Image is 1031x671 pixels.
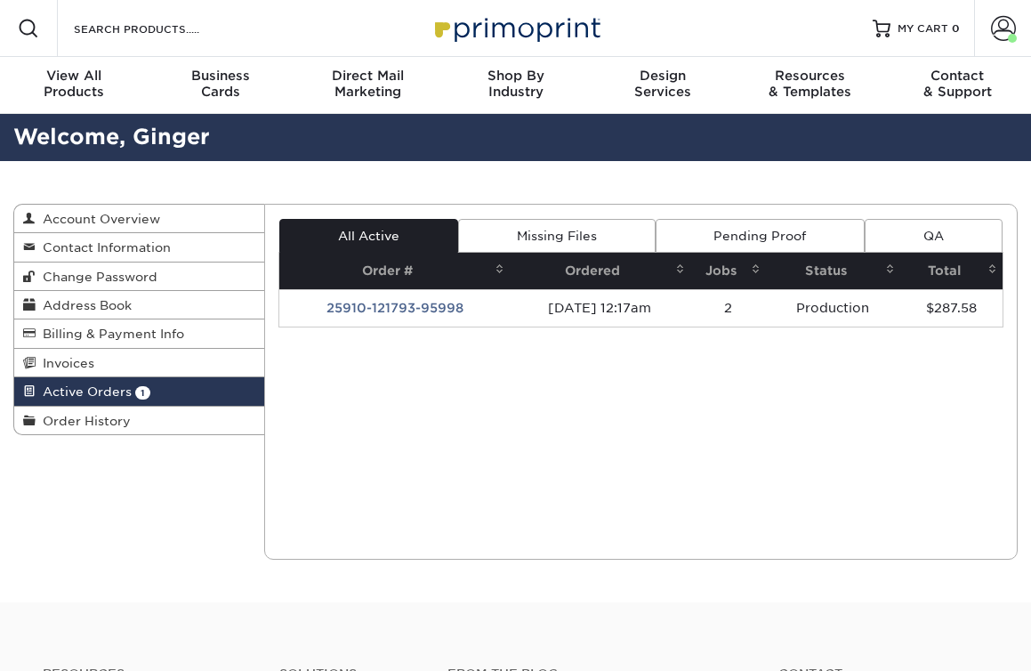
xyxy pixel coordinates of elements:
a: Pending Proof [656,219,866,253]
th: Status [766,253,901,289]
span: Active Orders [36,384,132,399]
span: MY CART [898,21,948,36]
a: Account Overview [14,205,264,233]
th: Total [900,253,1003,289]
span: Billing & Payment Info [36,327,184,341]
a: Contact Information [14,233,264,262]
div: Services [589,68,737,100]
a: Invoices [14,349,264,377]
div: Marketing [294,68,442,100]
a: Contact& Support [883,57,1031,114]
a: BusinessCards [148,57,295,114]
div: Industry [442,68,590,100]
td: 2 [690,289,766,327]
span: 0 [952,22,960,35]
a: Address Book [14,291,264,319]
span: Change Password [36,270,157,284]
span: Address Book [36,298,132,312]
a: All Active [279,219,458,253]
span: Design [589,68,737,84]
a: Billing & Payment Info [14,319,264,348]
span: Resources [737,68,884,84]
th: Order # [279,253,510,289]
td: 25910-121793-95998 [279,289,510,327]
th: Jobs [690,253,766,289]
a: DesignServices [589,57,737,114]
input: SEARCH PRODUCTS..... [72,18,246,39]
div: & Support [883,68,1031,100]
div: & Templates [737,68,884,100]
span: Contact Information [36,240,171,255]
a: Resources& Templates [737,57,884,114]
span: Contact [883,68,1031,84]
a: Order History [14,407,264,434]
a: Missing Files [458,219,656,253]
div: Cards [148,68,295,100]
td: [DATE] 12:17am [510,289,689,327]
a: Direct MailMarketing [294,57,442,114]
th: Ordered [510,253,689,289]
span: Invoices [36,356,94,370]
span: 1 [135,386,150,400]
a: Change Password [14,263,264,291]
span: Direct Mail [294,68,442,84]
a: Active Orders 1 [14,377,264,406]
a: QA [865,219,1003,253]
span: Business [148,68,295,84]
td: $287.58 [900,289,1003,327]
img: Primoprint [427,9,605,47]
td: Production [766,289,901,327]
span: Shop By [442,68,590,84]
span: Account Overview [36,212,160,226]
span: Order History [36,414,131,428]
a: Shop ByIndustry [442,57,590,114]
